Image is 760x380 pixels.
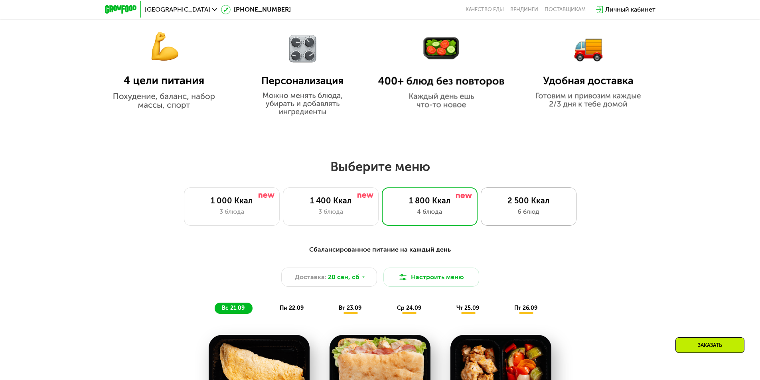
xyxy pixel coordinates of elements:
span: ср 24.09 [397,305,421,311]
div: Заказать [675,337,744,353]
span: чт 25.09 [456,305,479,311]
span: вт 23.09 [339,305,361,311]
span: пн 22.09 [280,305,304,311]
div: 2 500 Ккал [489,196,568,205]
div: 4 блюда [390,207,469,217]
div: 1 800 Ккал [390,196,469,205]
a: Качество еды [466,6,504,13]
div: Сбалансированное питание на каждый день [144,245,616,255]
div: 1 400 Ккал [291,196,370,205]
div: 6 блюд [489,207,568,217]
div: 3 блюда [192,207,271,217]
button: Настроить меню [383,268,479,287]
span: 20 сен, сб [328,272,359,282]
span: вс 21.09 [222,305,245,311]
span: [GEOGRAPHIC_DATA] [145,6,210,13]
div: 3 блюда [291,207,370,217]
span: пт 26.09 [514,305,537,311]
a: [PHONE_NUMBER] [221,5,291,14]
a: Вендинги [510,6,538,13]
h2: Выберите меню [26,159,734,175]
span: Доставка: [295,272,326,282]
div: 1 000 Ккал [192,196,271,205]
div: поставщикам [545,6,586,13]
div: Личный кабинет [605,5,655,14]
